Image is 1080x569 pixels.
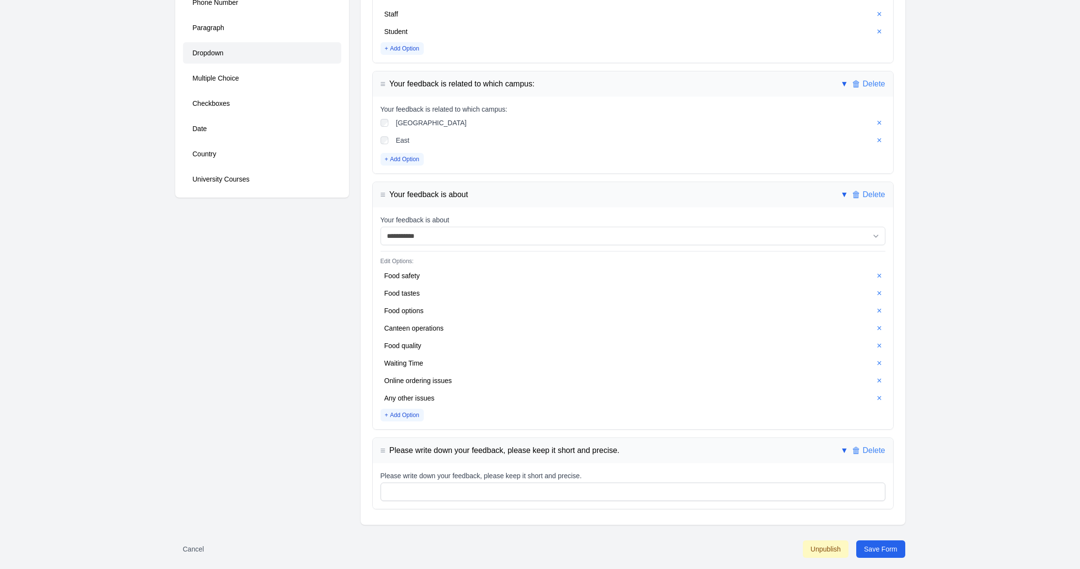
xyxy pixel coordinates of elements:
button: Checkboxes [183,93,341,114]
span: + [385,155,388,163]
button: 🗑Delete [852,188,885,201]
span: Delete [863,78,885,90]
button: Unpublish [803,540,848,558]
button: × [874,357,885,369]
span: × [877,116,882,130]
button: +Add Option [381,42,424,55]
button: × [874,117,885,129]
span: × [877,7,882,21]
button: ▼ [840,445,848,456]
button: +Add Option [381,153,424,166]
span: × [877,134,882,147]
div: Any other issues [381,391,870,405]
span: + [385,45,388,52]
span: ≡ [381,444,386,457]
button: × [874,134,885,146]
span: × [877,269,882,283]
span: Delete [863,189,885,201]
button: × [874,8,885,20]
div: Your feedback is about [381,215,885,225]
span: × [877,321,882,335]
button: Dropdown [183,42,341,64]
span: ≡ [381,188,386,201]
button: × [874,375,885,386]
span: ▼ [840,80,848,88]
button: × [874,322,885,334]
div: Waiting Time [381,356,870,370]
button: × [874,340,885,351]
div: Please write down your feedback, please keep it short and precise. [381,471,885,481]
span: + [385,411,388,419]
button: ▼ [840,78,848,90]
button: 🗑Delete [852,77,885,91]
span: × [877,286,882,300]
div: Student [381,25,870,38]
button: Save Form [856,540,905,558]
span: × [877,391,882,405]
button: Date [183,118,341,139]
button: University Courses [183,168,341,190]
div: ≡Your feedback is related to which campus:▼🗑DeleteYour feedback is related to which campus:[GEOGR... [372,71,894,174]
button: × [874,26,885,37]
div: Your feedback is related to which campus: [381,104,885,114]
button: × [874,392,885,404]
button: Cancel [175,540,212,558]
div: Food tastes [381,286,870,300]
button: 🗑Delete [852,444,885,457]
div: Edit Options: [381,257,885,265]
button: ▼ [840,189,848,201]
span: × [877,25,882,38]
div: Food safety [381,269,870,283]
button: Paragraph [183,17,341,38]
span: 🗑 [852,444,861,457]
button: × [874,305,885,317]
div: Canteen operations [381,321,870,335]
span: 🗑 [852,77,861,91]
div: Food quality [381,339,870,352]
span: ▼ [840,190,848,199]
span: Double-click to edit title [389,189,468,201]
span: ≡ [381,77,386,91]
label: East [392,134,870,147]
span: × [877,374,882,387]
span: × [877,339,882,352]
button: Country [183,143,341,165]
button: × [874,287,885,299]
button: × [874,270,885,282]
button: +Add Option [381,409,424,421]
span: 🗑 [852,188,861,201]
span: Delete [863,445,885,456]
span: × [877,356,882,370]
label: [GEOGRAPHIC_DATA] [392,116,870,130]
div: Food options [381,304,870,318]
div: Staff [381,7,870,21]
span: × [877,304,882,318]
div: ≡Your feedback is about▼🗑DeleteYour feedback is aboutEdit Options:Food safety×Food tastes×Food op... [372,182,894,430]
span: Double-click to edit title [389,78,534,90]
span: ▼ [840,446,848,454]
div: Online ordering issues [381,374,870,387]
div: ≡Please write down your feedback, please keep it short and precise.▼🗑DeletePlease write down your... [372,437,894,509]
span: Double-click to edit title [389,445,619,456]
button: Multiple Choice [183,67,341,89]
